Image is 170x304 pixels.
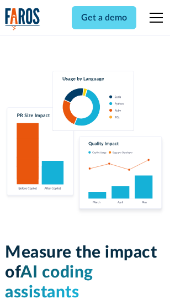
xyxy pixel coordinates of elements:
span: AI coding assistants [5,264,93,301]
a: Get a demo [72,6,136,29]
div: menu [143,4,165,31]
a: home [5,8,40,30]
img: Charts tracking GitHub Copilot's usage and impact on velocity and quality [5,71,165,216]
img: Logo of the analytics and reporting company Faros. [5,8,40,30]
h1: Measure the impact of [5,243,165,302]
